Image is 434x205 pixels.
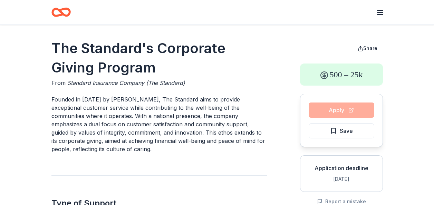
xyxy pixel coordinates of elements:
button: Share [352,41,383,55]
a: Home [51,4,71,20]
span: [DATE] [333,176,349,182]
p: Founded in [DATE] by [PERSON_NAME], The Standard aims to provide exceptional customer service whi... [51,95,267,153]
div: From [51,79,267,87]
div: 500 – 25k [300,64,383,86]
div: Application deadline [306,164,377,172]
span: Standard Insurance Company (The Standard) [67,79,185,86]
span: Share [363,45,377,51]
span: Save [340,126,353,135]
button: Save [309,123,374,138]
h1: The Standard's Corporate Giving Program [51,39,267,77]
